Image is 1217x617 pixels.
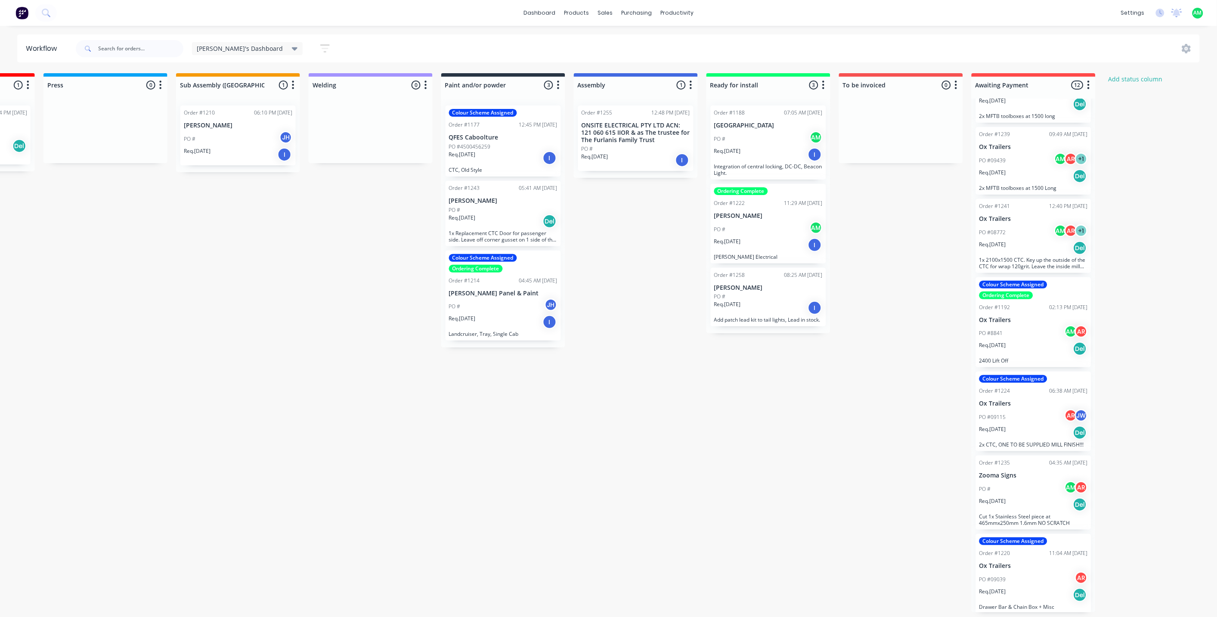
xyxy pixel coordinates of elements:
[449,315,476,322] p: Req. [DATE]
[979,329,1003,337] p: PO #8841
[979,185,1088,191] p: 2x MFTB toolboxes at 1500 Long
[1194,9,1202,17] span: AM
[1075,409,1088,422] div: JW
[714,122,823,129] p: [GEOGRAPHIC_DATA]
[1075,325,1088,338] div: AR
[784,109,823,117] div: 07:05 AM [DATE]
[446,251,561,341] div: Colour Scheme AssignedOrdering CompleteOrder #121404:45 AM [DATE][PERSON_NAME] Panel & PaintPO #J...
[1104,73,1167,85] button: Add status column
[979,281,1047,288] div: Colour Scheme Assigned
[1065,409,1078,422] div: AR
[545,298,557,311] div: JH
[449,290,557,297] p: [PERSON_NAME] Panel & Paint
[446,181,561,246] div: Order #124305:41 AM [DATE][PERSON_NAME]PO #Req.[DATE]Del1x Replacement CTC Door for passenger sid...
[449,254,517,262] div: Colour Scheme Assigned
[979,387,1010,395] div: Order #1224
[449,206,461,214] p: PO #
[449,214,476,222] p: Req. [DATE]
[1050,202,1088,210] div: 12:40 PM [DATE]
[979,537,1047,545] div: Colour Scheme Assigned
[979,257,1088,270] p: 1x 2100x1500 CTC. Key up the outside of the CTC for wrap 120grit. Leave the inside mill finish
[808,148,822,161] div: I
[184,147,211,155] p: Req. [DATE]
[714,284,823,291] p: [PERSON_NAME]
[979,202,1010,210] div: Order #1241
[180,105,296,165] div: Order #121006:10 PM [DATE][PERSON_NAME]PO #JHReq.[DATE]I
[543,151,557,165] div: I
[714,212,823,220] p: [PERSON_NAME]
[711,105,826,180] div: Order #118807:05 AM [DATE][GEOGRAPHIC_DATA]PO #AMReq.[DATE]IIntegration of central locking, DC-DC...
[560,6,593,19] div: products
[15,6,28,19] img: Factory
[26,43,61,54] div: Workflow
[979,291,1033,299] div: Ordering Complete
[808,238,822,252] div: I
[1073,241,1087,255] div: Del
[1073,588,1087,602] div: Del
[976,277,1091,368] div: Colour Scheme AssignedOrdering CompleteOrder #119202:13 PM [DATE]Ox TrailersPO #8841AMARReq.[DATE...
[449,303,461,310] p: PO #
[1073,498,1087,512] div: Del
[979,549,1010,557] div: Order #1220
[714,147,741,155] p: Req. [DATE]
[1073,426,1087,440] div: Del
[714,226,726,233] p: PO #
[714,271,745,279] div: Order #1258
[1050,459,1088,467] div: 04:35 AM [DATE]
[1117,6,1149,19] div: settings
[979,425,1006,433] p: Req. [DATE]
[1065,481,1078,494] div: AM
[449,197,557,205] p: [PERSON_NAME]
[184,122,292,129] p: [PERSON_NAME]
[714,135,726,143] p: PO #
[979,576,1006,583] p: PO #09039
[979,316,1088,324] p: Ox Trailers
[976,199,1091,273] div: Order #124112:40 PM [DATE]Ox TrailersPO #08772AMAR+1Req.[DATE]Del1x 2100x1500 CTC. Key up the out...
[254,109,292,117] div: 06:10 PM [DATE]
[979,588,1006,595] p: Req. [DATE]
[1050,387,1088,395] div: 06:38 AM [DATE]
[1054,152,1067,165] div: AM
[714,163,823,176] p: Integration of central locking, DC-DC, Beacon Light.
[1065,325,1078,338] div: AM
[519,277,557,285] div: 04:45 AM [DATE]
[979,241,1006,248] p: Req. [DATE]
[279,131,292,144] div: JH
[979,459,1010,467] div: Order #1235
[979,229,1006,236] p: PO #08772
[449,151,476,158] p: Req. [DATE]
[711,184,826,264] div: Ordering CompleteOrder #122211:29 AM [DATE][PERSON_NAME]PO #AMReq.[DATE]I[PERSON_NAME] Electrical
[979,513,1088,526] p: Cut 1x Stainless Steel piece at 465mmx250mm 1.6mm NO SCRATCH
[1075,224,1088,237] div: + 1
[979,441,1088,448] p: 2x CTC, ONE TO BE SUPPLIED MILL FINISH!!!
[976,534,1091,614] div: Colour Scheme AssignedOrder #122011:04 AM [DATE]Ox TrailersPO #09039ARReq.[DATE]DelDrawer Bar & C...
[1073,342,1087,356] div: Del
[1050,130,1088,138] div: 09:49 AM [DATE]
[711,268,826,327] div: Order #125808:25 AM [DATE][PERSON_NAME]PO #Req.[DATE]IAdd patch lead kit to tail lights, Lead in ...
[714,254,823,260] p: [PERSON_NAME] Electrical
[976,456,1091,530] div: Order #123504:35 AM [DATE]Zooma SignsPO #AMARReq.[DATE]DelCut 1x Stainless Steel piece at 465mmx2...
[979,562,1088,570] p: Ox Trailers
[449,230,557,243] p: 1x Replacement CTC Door for passenger side. Leave off corner gusset on 1 side of the door for cle...
[979,497,1006,505] p: Req. [DATE]
[979,130,1010,138] div: Order #1239
[449,184,480,192] div: Order #1243
[979,472,1088,479] p: Zooma Signs
[810,131,823,144] div: AM
[1073,97,1087,111] div: Del
[582,122,690,143] p: ONSITE ELECTRICAL PTY LTD ACN: 121 060 615 IIOR & as The trustee for The Furlanis Family Trust
[184,109,215,117] div: Order #1210
[449,331,557,337] p: Landcruiser, Tray, Single Cab
[1065,224,1078,237] div: AR
[714,199,745,207] div: Order #1222
[184,135,195,143] p: PO #
[1050,549,1088,557] div: 11:04 AM [DATE]
[582,145,593,153] p: PO #
[98,40,183,57] input: Search for orders...
[1075,481,1088,494] div: AR
[449,109,517,117] div: Colour Scheme Assigned
[1075,152,1088,165] div: + 1
[449,134,557,141] p: QFES Caboolture
[1075,571,1088,584] div: AR
[979,485,991,493] p: PO #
